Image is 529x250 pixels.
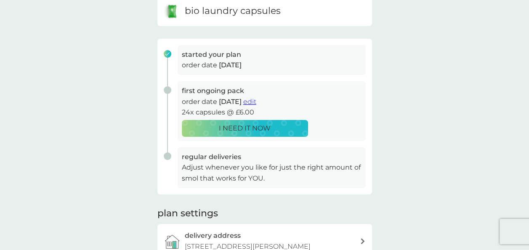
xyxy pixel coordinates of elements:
[219,61,242,69] span: [DATE]
[185,230,241,241] h3: delivery address
[182,107,362,118] p: 24x capsules @ £6.00
[182,162,362,184] p: Adjust whenever you like for just the right amount of smol that works for YOU.
[157,207,218,220] h2: plan settings
[182,120,308,137] button: I NEED IT NOW
[185,5,281,18] h6: bio laundry capsules
[243,96,256,107] button: edit
[164,3,181,20] img: bio laundry capsules
[219,98,242,106] span: [DATE]
[182,152,362,162] h3: regular deliveries
[182,49,362,60] h3: started your plan
[182,96,362,107] p: order date
[182,60,362,71] p: order date
[219,123,271,134] p: I NEED IT NOW
[243,98,256,106] span: edit
[182,85,362,96] h3: first ongoing pack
